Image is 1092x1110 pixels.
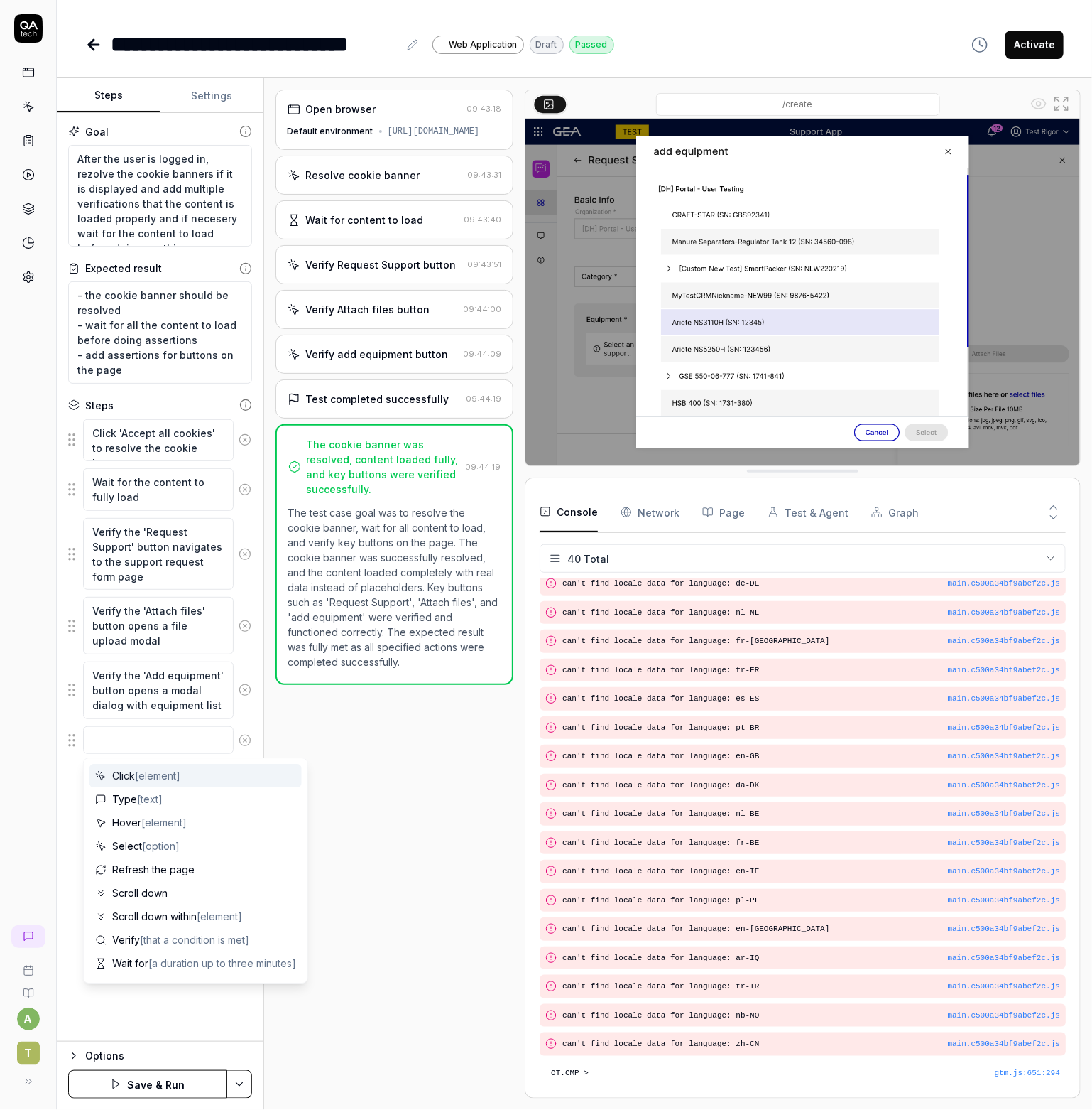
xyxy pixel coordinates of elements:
[432,35,524,54] a: Web Application
[948,722,1060,734] div: main.c500a34bf9abef2c.js
[621,492,679,532] button: Network
[702,492,745,532] button: Page
[306,102,376,117] div: Open browser
[1050,92,1073,115] button: Open in full screen
[306,347,449,362] div: Verify add equipment button
[112,792,163,807] span: Type
[948,693,1060,705] button: main.c500a34bf9abef2c.js
[948,664,1060,677] div: main.c500a34bf9abef2c.js
[112,909,242,924] span: Scroll down within
[288,125,373,138] div: Default environment
[68,661,252,720] div: Suggestions
[948,1038,1060,1050] button: main.c500a34bf9abef2c.js
[463,349,501,359] time: 09:44:09
[306,168,420,183] div: Resolve cookie banner
[948,578,1060,590] button: main.c500a34bf9abef2c.js
[562,952,1060,964] pre: can't find locale data for language: ar-IQ
[562,722,1060,734] pre: can't find locale data for language: pt-BR
[562,808,1060,820] pre: can't find locale data for language: nl-BE
[112,932,249,947] span: Verify
[948,895,1060,907] button: main.c500a34bf9abef2c.js
[551,1067,1060,1079] pre: OT.CMP >
[17,1042,40,1065] span: T
[160,79,263,113] button: Settings
[562,578,1060,590] pre: can't find locale data for language: de-DE
[1005,31,1064,59] button: Activate
[948,607,1060,619] button: main.c500a34bf9abef2c.js
[89,764,302,977] div: Suggestions
[948,635,1060,647] button: main.c500a34bf9abef2c.js
[306,392,449,406] div: Test completed successfully
[1027,92,1050,115] button: Show all interative elements
[562,693,1060,705] pre: can't find locale data for language: es-ES
[234,475,257,504] button: Remove step
[463,304,501,314] time: 09:44:00
[562,780,1060,792] pre: can't find locale data for language: da-DK
[85,124,109,139] div: Goal
[234,612,257,640] button: Remove step
[948,866,1060,878] button: main.c500a34bf9abef2c.js
[68,517,252,591] div: Suggestions
[112,956,296,971] span: Wait for
[137,793,163,805] span: [text]
[948,780,1060,792] button: main.c500a34bf9abef2c.js
[306,212,424,227] div: Wait for content to load
[562,837,1060,849] pre: can't find locale data for language: fr-BE
[449,38,518,51] span: Web Application
[142,840,180,852] span: [option]
[306,257,457,272] div: Verify Request Support button
[68,596,252,655] div: Suggestions
[948,837,1060,849] div: main.c500a34bf9abef2c.js
[963,31,997,59] button: View version history
[17,1008,40,1030] button: a
[68,468,252,512] div: Suggestions
[288,505,501,669] p: The test case goal was to resolve the cookie banner, wait for all content to load, and verify key...
[85,1047,252,1065] div: Options
[11,925,45,948] a: New conversation
[562,1010,1060,1022] pre: can't find locale data for language: nb-NO
[948,808,1060,820] button: main.c500a34bf9abef2c.js
[562,607,1060,619] pre: can't find locale data for language: nl-NL
[112,839,180,853] span: Select
[85,398,114,413] div: Steps
[306,302,430,317] div: Verify Attach files button
[135,770,180,782] span: [element]
[197,910,242,922] span: [element]
[307,437,460,497] div: The cookie banner was resolved, content loaded fully, and key buttons were verified successfully.
[562,750,1060,763] pre: can't find locale data for language: en-GB
[768,492,848,532] button: Test & Agent
[141,817,187,829] span: [element]
[525,119,1080,465] img: Screenshot
[234,726,257,755] button: Remove step
[112,885,168,900] span: Scroll down
[467,259,501,269] time: 09:43:51
[466,394,501,404] time: 09:44:19
[148,957,296,969] span: [a duration up to three minutes]
[948,923,1060,935] button: main.c500a34bf9abef2c.js
[948,750,1060,763] button: main.c500a34bf9abef2c.js
[948,1010,1060,1022] button: main.c500a34bf9abef2c.js
[562,664,1060,677] pre: can't find locale data for language: fr-FR
[234,676,257,704] button: Remove step
[948,981,1060,993] div: main.c500a34bf9abef2c.js
[57,79,160,113] button: Steps
[530,36,564,54] div: Draft
[569,36,614,54] div: Passed
[562,866,1060,878] pre: can't find locale data for language: en-IE
[112,862,195,877] span: Refresh the page
[388,125,480,138] div: [URL][DOMAIN_NAME]
[466,104,501,114] time: 09:43:18
[948,952,1060,964] button: main.c500a34bf9abef2c.js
